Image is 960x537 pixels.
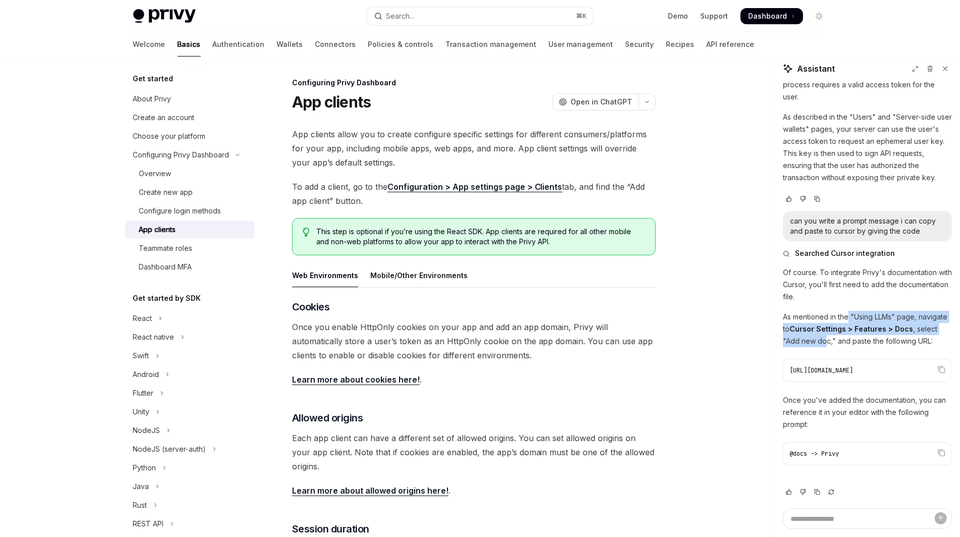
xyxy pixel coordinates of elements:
span: @docs -> Privy [789,450,839,458]
span: Allowed origins [292,411,363,425]
button: Toggle Android section [125,365,254,384]
div: Java [133,480,149,493]
textarea: Ask a question... [783,508,952,529]
button: Copy chat response [811,487,823,497]
svg: Tip [303,228,310,237]
button: Copy the contents from the code block [935,446,948,459]
a: Learn more about cookies here! [292,374,420,385]
div: Teammate roles [139,242,193,254]
a: Dashboard [741,8,803,24]
a: Create an account [125,109,254,127]
p: As described in the "Users" and "Server-side user wallets" pages, your server can use the user's ... [783,111,952,184]
a: Configure login methods [125,202,254,220]
div: Swift [133,350,149,362]
a: Dashboard MFA [125,258,254,276]
a: Create new app [125,183,254,201]
a: Configuration > App settings page > Clients [387,182,562,192]
span: Open in ChatGPT [571,97,633,107]
div: React native [133,331,175,343]
button: Vote that response was good [783,194,795,204]
div: Search... [386,10,415,22]
button: Send message [935,512,947,524]
a: Teammate roles [125,239,254,257]
div: can you write a prompt message i can copy and paste to cursor by giving the code [790,216,945,236]
span: This step is optional if you’re using the React SDK. App clients are required for all other mobil... [316,227,645,247]
span: To add a client, go to the tab, and find the “Add app client” button. [292,180,656,208]
span: Each app client can have a different set of allowed origins. You can set allowed origins on your ... [292,431,656,473]
button: Vote that response was not good [797,194,809,204]
a: Connectors [315,32,356,57]
a: Wallets [277,32,303,57]
a: User management [549,32,613,57]
a: Choose your platform [125,127,254,145]
div: Flutter [133,387,154,399]
button: Toggle Unity section [125,403,254,421]
button: Open search [367,7,593,25]
div: Configuring Privy Dashboard [292,78,656,88]
a: Authentication [213,32,265,57]
button: Toggle Swift section [125,347,254,365]
div: App clients [139,224,176,236]
button: Toggle Java section [125,477,254,496]
button: Toggle NodeJS (server-auth) section [125,440,254,458]
div: Configure login methods [139,205,221,217]
p: Of course. To integrate Privy's documentation with Cursor, you'll first need to add the documenta... [783,266,952,303]
a: Overview [125,165,254,183]
span: Searched Cursor integration [795,248,895,258]
button: Toggle NodeJS section [125,421,254,440]
button: Vote that response was good [783,487,795,497]
button: Toggle REST API section [125,515,254,533]
div: About Privy [133,93,172,105]
strong: Cursor Settings > Features > Docs [789,325,913,333]
p: Once you've added the documentation, you can reference it in your editor with the following prompt: [783,394,952,431]
div: Android [133,368,159,381]
div: Web Environments [292,263,358,287]
p: As mentioned in the "Using LLMs" page, navigate to , select "Add new doc," and paste the followin... [783,311,952,347]
span: App clients allow you to create configure specific settings for different consumers/platforms for... [292,127,656,170]
span: Once you enable HttpOnly cookies on your app and add an app domain, Privy will automatically stor... [292,320,656,362]
a: Welcome [133,32,165,57]
div: Overview [139,168,172,180]
a: Demo [668,11,689,21]
div: Choose your platform [133,130,206,142]
button: Vote that response was not good [797,487,809,497]
a: Learn more about allowed origins here! [292,486,448,496]
span: Cookies [292,300,330,314]
button: Toggle React native section [125,328,254,346]
h1: App clients [292,93,371,111]
div: NodeJS [133,424,160,437]
div: Rust [133,499,147,511]
div: NodeJS (server-auth) [133,443,206,455]
button: Toggle React section [125,309,254,328]
button: Open in ChatGPT [552,93,639,111]
span: [URL][DOMAIN_NAME] [789,366,853,374]
button: Toggle Rust section [125,496,254,514]
div: React [133,312,152,325]
div: Create new app [139,186,193,198]
button: Toggle Flutter section [125,384,254,402]
div: Create an account [133,112,195,124]
a: Security [626,32,654,57]
span: . [292,372,656,387]
button: Toggle dark mode [811,8,827,24]
img: light logo [133,9,196,23]
a: API reference [707,32,755,57]
div: Dashboard MFA [139,261,192,273]
button: Toggle Python section [125,459,254,477]
button: Copy chat response [811,194,823,204]
h5: Get started [133,73,174,85]
span: ⌘ K [577,12,587,20]
a: About Privy [125,90,254,108]
h5: Get started by SDK [133,292,201,304]
button: Reload last chat [825,487,837,497]
a: Policies & controls [368,32,434,57]
a: Support [701,11,728,21]
a: App clients [125,221,254,239]
span: Dashboard [749,11,787,21]
div: Python [133,462,156,474]
div: REST API [133,518,164,530]
a: Basics [178,32,201,57]
span: Assistant [797,63,835,75]
div: Unity [133,406,150,418]
span: . [292,484,656,498]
